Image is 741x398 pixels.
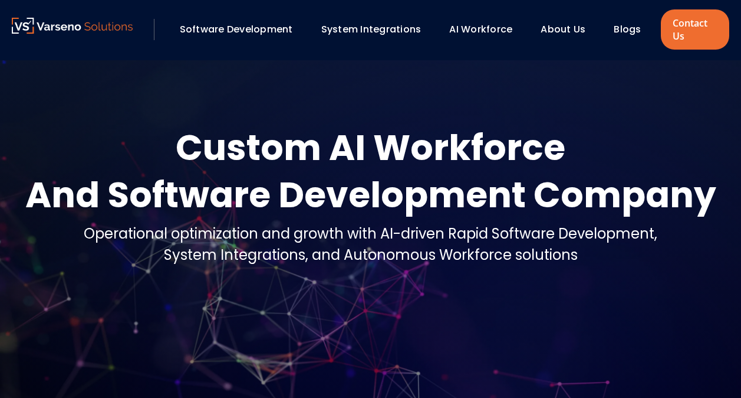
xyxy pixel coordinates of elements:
[174,19,309,40] div: Software Development
[443,19,529,40] div: AI Workforce
[541,22,585,36] a: About Us
[614,22,641,36] a: Blogs
[661,9,729,50] a: Contact Us
[84,244,657,266] div: System Integrations, and Autonomous Workforce solutions
[321,22,421,36] a: System Integrations
[12,18,133,41] a: Varseno Solutions – Product Engineering & IT Services
[535,19,602,40] div: About Us
[25,124,716,171] div: Custom AI Workforce
[12,18,133,34] img: Varseno Solutions – Product Engineering & IT Services
[25,171,716,218] div: And Software Development Company
[315,19,438,40] div: System Integrations
[608,19,657,40] div: Blogs
[84,223,657,244] div: Operational optimization and growth with AI-driven Rapid Software Development,
[180,22,293,36] a: Software Development
[449,22,512,36] a: AI Workforce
